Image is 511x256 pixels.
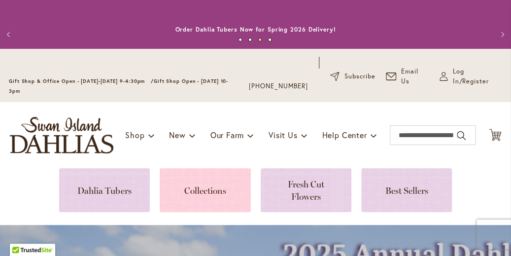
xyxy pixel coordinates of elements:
button: Next [491,25,511,44]
span: Email Us [401,67,429,86]
button: 1 of 4 [238,38,242,41]
span: Shop [125,130,144,140]
span: Visit Us [269,130,297,140]
span: Help Center [322,130,367,140]
button: 3 of 4 [258,38,262,41]
a: Order Dahlia Tubers Now for Spring 2026 Delivery! [175,26,336,33]
a: store logo [10,117,113,153]
a: Subscribe [330,72,375,81]
span: Log In/Register [452,67,502,86]
span: New [169,130,185,140]
a: Email Us [386,67,429,86]
button: 2 of 4 [248,38,252,41]
a: Log In/Register [440,67,502,86]
button: 4 of 4 [268,38,272,41]
span: Our Farm [210,130,244,140]
a: [PHONE_NUMBER] [249,81,308,91]
span: Gift Shop & Office Open - [DATE]-[DATE] 9-4:30pm / [9,78,154,84]
span: Subscribe [344,72,375,81]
